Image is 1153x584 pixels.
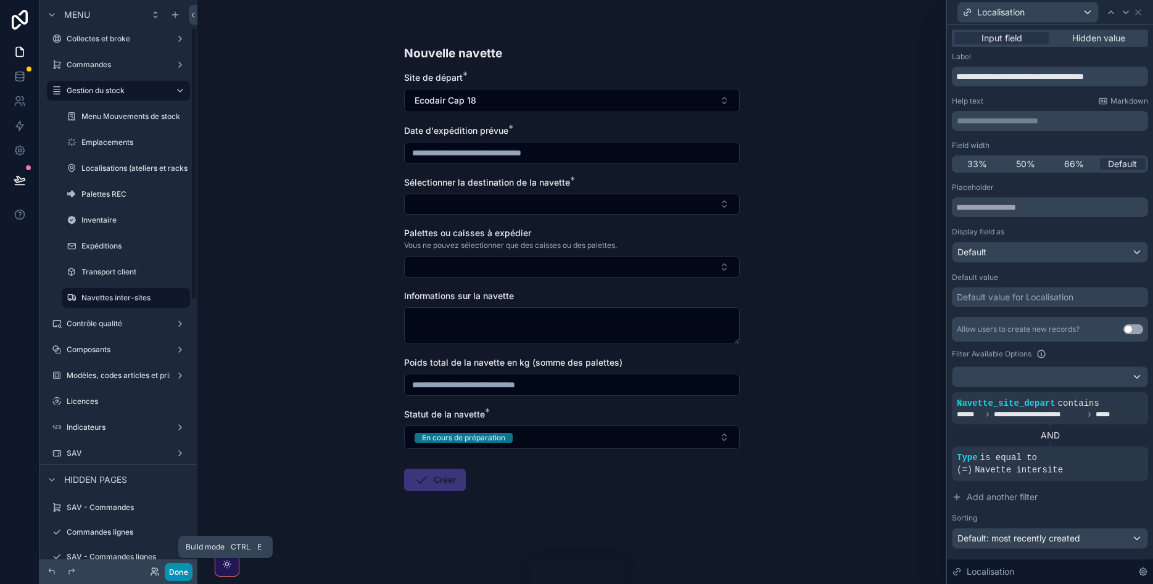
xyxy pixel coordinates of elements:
[186,542,225,552] span: Build mode
[404,72,463,83] span: Site de départ
[957,324,1080,334] div: Allow users to create new records?
[81,293,183,303] label: Navettes inter-sites
[62,288,190,308] a: Navettes inter-sites
[47,522,190,542] a: Commandes lignes
[47,55,190,75] a: Commandes
[67,503,188,512] label: SAV - Commandes
[81,241,188,251] label: Expéditions
[1064,158,1084,170] span: 66%
[952,111,1148,131] div: scrollable content
[229,541,252,553] span: Ctrl
[64,474,127,486] span: Hidden pages
[47,547,190,567] a: SAV - Commandes lignes
[952,52,971,62] label: Label
[81,267,188,277] label: Transport client
[957,246,986,258] span: Default
[1016,158,1035,170] span: 50%
[1108,158,1137,170] span: Default
[47,81,190,101] a: Gestion du stock
[404,44,502,62] h1: Nouvelle navette
[67,345,170,355] label: Composants
[62,210,190,230] a: Inventaire
[404,89,740,112] button: Select Button
[422,433,505,443] div: En cours de préparation
[47,498,190,517] a: SAV - Commandes
[952,528,1148,549] button: Default: most recently created
[47,392,190,411] a: Licences
[81,189,188,199] label: Palettes REC
[64,9,90,21] span: Menu
[967,491,1038,503] span: Add another filter
[67,319,170,329] label: Contrôle qualité
[47,417,190,437] a: Indicateurs
[404,228,531,238] span: Palettes ou caisses à expédier
[404,241,617,250] span: Vous ne pouvez sélectionner que des caisses ou des palettes.
[62,158,190,178] a: Localisations (ateliers et racks)
[165,563,192,581] button: Done
[404,409,485,419] span: Statut de la navette
[967,158,987,170] span: 33%
[1098,96,1148,106] a: Markdown
[404,426,740,449] button: Select Button
[47,366,190,385] a: Modèles, codes articles et prix
[404,357,622,368] span: Poids total de la navette en kg (somme des palettes)
[67,397,188,406] label: Licences
[952,96,983,106] label: Help text
[67,34,170,44] label: Collectes et broke
[952,227,1004,237] label: Display field as
[62,107,190,126] a: Menu Mouvements de stock
[47,314,190,334] a: Contrôle qualité
[975,465,1063,475] span: Navette intersite
[67,448,170,458] label: SAV
[952,349,1031,359] label: Filter Available Options
[81,112,188,121] label: Menu Mouvements de stock
[957,533,1080,543] span: Default: most recently created
[47,340,190,360] a: Composants
[952,242,1148,263] button: Default
[957,291,1073,303] div: Default value for Localisation
[415,94,476,107] span: Ecodair Cap 18
[67,422,170,432] label: Indicateurs
[81,215,188,225] label: Inventaire
[952,486,1148,508] button: Add another filter
[62,236,190,256] a: Expéditions
[952,273,998,282] label: Default value
[1058,398,1099,408] span: contains
[81,163,190,173] label: Localisations (ateliers et racks)
[47,29,190,49] a: Collectes et broke
[67,371,173,380] label: Modèles, codes articles et prix
[254,542,264,552] span: E
[967,565,1014,578] span: Localisation
[62,262,190,282] a: Transport client
[404,194,740,215] button: Select Button
[977,6,1025,19] span: Localisation
[404,257,740,278] button: Select Button
[957,2,1099,23] button: Localisation
[952,183,994,192] label: Placeholder
[957,453,978,463] span: Type
[62,133,190,152] a: Emplacements
[62,184,190,204] a: Palettes REC
[981,32,1022,44] span: Input field
[404,125,508,136] span: Date d'expédition prévue
[67,527,188,537] label: Commandes lignes
[952,429,1148,442] div: AND
[1110,96,1148,106] span: Markdown
[47,443,190,463] a: SAV
[952,141,990,150] label: Field width
[404,290,514,301] span: Informations sur la navette
[67,86,165,96] label: Gestion du stock
[81,138,188,147] label: Emplacements
[952,513,977,523] label: Sorting
[404,177,570,187] span: Sélectionner la destination de la navette
[1072,32,1125,44] span: Hidden value
[67,552,188,562] label: SAV - Commandes lignes
[957,398,1056,408] span: Navette_site_depart
[67,60,170,70] label: Commandes
[957,453,1037,475] span: is equal to (=)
